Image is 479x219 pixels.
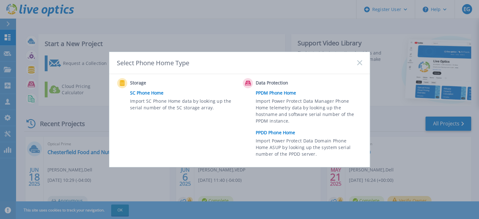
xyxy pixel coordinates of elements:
[117,59,190,67] div: Select Phone Home Type
[256,79,318,87] span: Data Protection
[256,128,365,137] a: PPDD Phone Home
[256,137,361,159] span: Import Power Protect Data Domain Phone Home ASUP by looking up the system serial number of the PP...
[130,88,240,98] a: SC Phone Home
[130,98,235,112] span: Import SC Phone Home data by looking up the serial number of the SC storage array.
[256,88,365,98] a: PPDM Phone Home
[256,98,361,127] span: Import Power Protect Data Manager Phone Home telemetry data by looking up the hostname and softwa...
[130,79,193,87] span: Storage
